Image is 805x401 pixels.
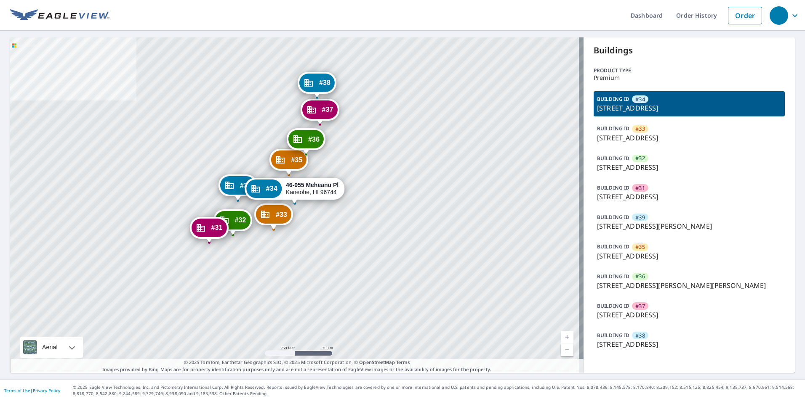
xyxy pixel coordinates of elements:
div: Aerial [20,337,83,358]
span: #38 [319,79,331,86]
span: #36 [635,272,645,280]
p: BUILDING ID [597,155,629,162]
span: #39 [240,182,251,189]
p: Premium [594,74,785,81]
div: Dropped pin, building #34, Commercial property, 46-055 Meheanu Pl Kaneohe, HI 96744 [245,178,344,204]
span: #32 [635,154,645,162]
span: #35 [635,243,645,251]
p: Images provided by Bing Maps are for property identification purposes only and are not a represen... [10,359,584,373]
span: #34 [635,95,645,103]
span: #36 [308,136,320,142]
span: #37 [635,302,645,310]
p: [STREET_ADDRESS] [597,310,781,320]
strong: 46-055 Meheanu Pl [286,182,339,188]
img: EV Logo [10,9,109,22]
span: #33 [276,211,287,218]
p: [STREET_ADDRESS] [597,192,781,202]
div: Dropped pin, building #31, Commercial property, 46-149 Meheanu Loop Kaneohe, HI 96744 [189,217,228,243]
a: Terms [396,359,410,365]
span: #34 [266,185,277,192]
p: BUILDING ID [597,243,629,250]
div: Dropped pin, building #33, Commercial property, 46-075 Meheanu Pl Kaneohe, HI 96744 [254,203,293,230]
div: Dropped pin, building #35, Commercial property, 46-081 Konohiki St Kaneohe, HI 96744 [269,149,308,175]
p: [STREET_ADDRESS] [597,251,781,261]
p: [STREET_ADDRESS][PERSON_NAME] [597,221,781,231]
span: #37 [322,106,333,113]
span: © 2025 TomTom, Earthstar Geographics SIO, © 2025 Microsoft Corporation, © [184,359,410,366]
p: BUILDING ID [597,184,629,191]
p: Buildings [594,44,785,57]
p: BUILDING ID [597,332,629,339]
span: #39 [635,214,645,222]
a: Current Level 17, Zoom In [561,331,573,343]
span: #31 [635,184,645,192]
a: OpenStreetMap [359,359,395,365]
p: | [4,388,60,393]
span: #38 [635,332,645,340]
p: [STREET_ADDRESS] [597,103,781,113]
div: Dropped pin, building #36, Commercial property, 46-060 Konane Pl Kaneohe, HI 96744 [287,128,325,154]
span: #32 [235,217,246,223]
span: #33 [635,125,645,133]
p: [STREET_ADDRESS] [597,162,781,172]
span: #35 [291,157,302,163]
div: Dropped pin, building #37, Commercial property, 46-051 Konohiki St Kaneohe, HI 96744 [301,99,339,125]
p: [STREET_ADDRESS] [597,339,781,349]
a: Terms of Use [4,388,30,393]
p: © 2025 Eagle View Technologies, Inc. and Pictometry International Corp. All Rights Reserved. Repo... [73,384,801,397]
p: [STREET_ADDRESS][PERSON_NAME][PERSON_NAME] [597,280,781,290]
div: Dropped pin, building #38, Commercial property, 46-035 Konohiki St Kaneohe, HI 96744 [298,72,336,98]
p: BUILDING ID [597,95,629,103]
div: Aerial [40,337,60,358]
p: [STREET_ADDRESS] [597,133,781,143]
div: Kaneohe, HI 96744 [286,182,339,196]
span: #31 [211,224,222,231]
a: Order [728,7,762,24]
div: Dropped pin, building #32, Commercial property, 46-159 Meheanu Loop Kaneohe, HI 96744 [213,209,252,235]
a: Current Level 17, Zoom Out [561,343,573,356]
p: BUILDING ID [597,125,629,132]
a: Privacy Policy [33,388,60,393]
p: Product type [594,67,785,74]
div: Dropped pin, building #39, Commercial property, 46-118 Lilipuna Rd Kaneohe, HI 96744 [219,174,257,200]
p: BUILDING ID [597,302,629,309]
p: BUILDING ID [597,214,629,221]
p: BUILDING ID [597,273,629,280]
